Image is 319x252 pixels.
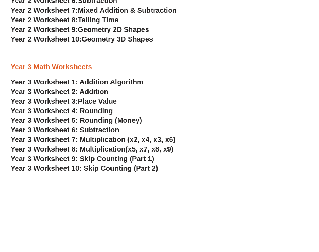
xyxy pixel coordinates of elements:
[11,6,78,14] span: Year 2 Worksheet 7:
[11,26,149,33] a: Year 2 Worksheet 9:Geometry 2D Shapes
[11,35,82,43] span: Year 2 Worksheet 10:
[11,26,78,33] span: Year 2 Worksheet 9:
[11,145,125,153] span: Year 3 Worksheet 8: Multiplication
[11,78,143,86] a: Year 3 Worksheet 1: Addition Algorithm
[11,6,177,14] a: Year 2 Worksheet 7:Mixed Addition & Subtraction
[11,164,158,172] a: Year 3 Worksheet 10: Skip Counting (Part 2)
[11,155,154,163] a: Year 3 Worksheet 9: Skip Counting (Part 1)
[78,6,177,14] span: Mixed Addition & Subtraction
[11,145,173,153] a: Year 3 Worksheet 8: Multiplication(x5, x7, x8, x9)
[198,172,319,252] iframe: Chat Widget
[11,107,113,115] a: Year 3 Worksheet 4: Rounding
[11,35,153,43] a: Year 2 Worksheet 10:Geometry 3D Shapes
[78,26,149,33] span: Geometry 2D Shapes
[78,97,117,105] span: Place Value
[11,136,175,143] a: Year 3 Worksheet 7: Multiplication (x2, x4, x3, x6)
[78,16,119,24] span: Telling Time
[11,62,308,71] h3: Year 3 Math Worksheets
[11,126,119,134] a: Year 3 Worksheet 6: Subtraction
[125,145,173,153] span: (x5, x7, x8, x9)
[11,88,108,95] a: Year 3 Worksheet 2: Addition
[11,97,78,105] span: Year 3 Worksheet 3:
[11,16,119,24] a: Year 2 Worksheet 8:Telling Time
[11,116,142,124] a: Year 3 Worksheet 5: Rounding (Money)
[11,16,78,24] span: Year 2 Worksheet 8:
[82,35,153,43] span: Geometry 3D Shapes
[11,97,117,105] a: Year 3 Worksheet 3:Place Value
